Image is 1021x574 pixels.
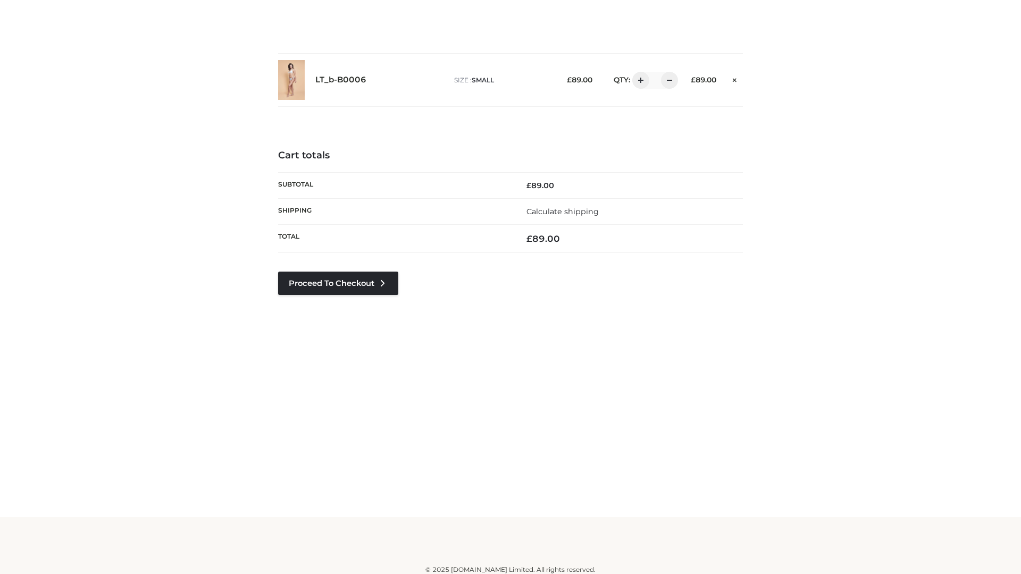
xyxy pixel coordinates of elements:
a: Proceed to Checkout [278,272,398,295]
div: QTY: [603,72,674,89]
a: Remove this item [727,72,743,86]
th: Total [278,225,510,253]
span: £ [526,181,531,190]
bdi: 89.00 [526,233,560,244]
span: £ [526,233,532,244]
span: SMALL [472,76,494,84]
th: Subtotal [278,172,510,198]
bdi: 89.00 [567,75,592,84]
span: £ [567,75,572,84]
a: Calculate shipping [526,207,599,216]
p: size : [454,75,550,85]
th: Shipping [278,198,510,224]
a: LT_b-B0006 [315,75,366,85]
h4: Cart totals [278,150,743,162]
bdi: 89.00 [526,181,554,190]
bdi: 89.00 [691,75,716,84]
span: £ [691,75,696,84]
